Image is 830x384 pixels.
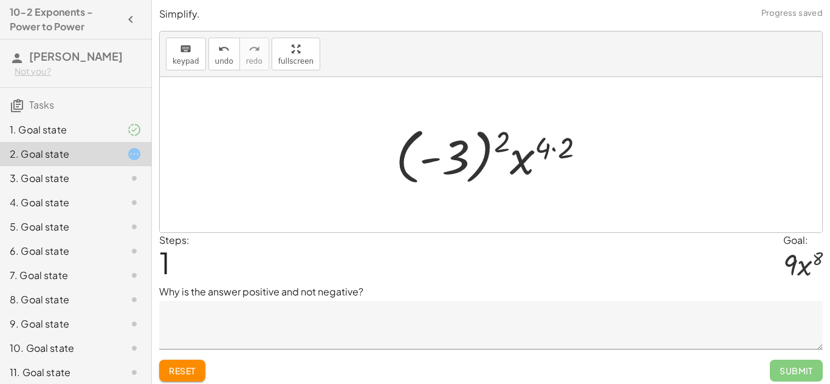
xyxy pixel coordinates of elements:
div: 2. Goal state [10,147,108,161]
button: undoundo [208,38,240,70]
div: 11. Goal state [10,365,108,380]
span: undo [215,57,233,66]
i: Task not started. [127,365,142,380]
span: keypad [173,57,199,66]
i: Task not started. [127,220,142,234]
span: Progress saved [761,7,823,19]
div: Not you? [15,66,142,78]
i: Task not started. [127,341,142,355]
p: Simplify. [159,7,823,21]
i: keyboard [180,42,191,56]
span: Tasks [29,98,54,111]
div: Goal: [783,233,823,248]
span: fullscreen [278,57,314,66]
i: Task not started. [127,171,142,186]
div: 4. Goal state [10,195,108,210]
div: 10. Goal state [10,341,108,355]
i: Task started. [127,147,142,161]
i: undo [218,42,230,56]
span: [PERSON_NAME] [29,49,123,63]
div: 6. Goal state [10,244,108,258]
i: Task not started. [127,317,142,331]
button: redoredo [239,38,269,70]
div: 1. Goal state [10,123,108,137]
span: 1 [159,244,170,281]
i: Task not started. [127,268,142,283]
div: 5. Goal state [10,220,108,234]
i: Task not started. [127,292,142,307]
button: fullscreen [272,38,320,70]
span: redo [246,57,262,66]
div: 7. Goal state [10,268,108,283]
i: redo [249,42,260,56]
i: Task not started. [127,195,142,210]
i: Task not started. [127,244,142,258]
p: Why is the answer positive and not negative? [159,285,823,299]
div: 8. Goal state [10,292,108,307]
div: 3. Goal state [10,171,108,186]
h4: 10-2 Exponents - Power to Power [10,5,120,34]
button: Reset [159,360,205,382]
div: 9. Goal state [10,317,108,331]
i: Task finished and part of it marked as correct. [127,123,142,137]
label: Steps: [159,234,190,246]
button: keyboardkeypad [166,38,206,70]
span: Reset [169,365,196,376]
